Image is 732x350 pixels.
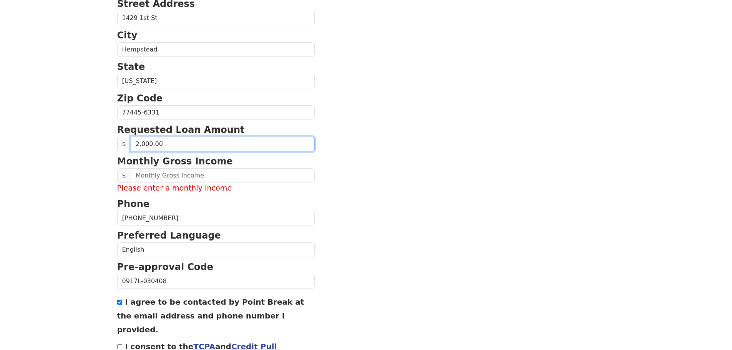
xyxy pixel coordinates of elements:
label: I agree to be contacted by Point Break at the email address and phone number I provided. [117,297,304,334]
input: Zip Code [117,105,315,120]
strong: State [117,61,145,72]
strong: Requested Loan Amount [117,124,245,135]
strong: Pre-approval Code [117,262,214,272]
input: Phone [117,211,315,226]
input: City [117,42,315,57]
strong: City [117,30,138,41]
input: 0.00 [131,137,315,151]
p: Monthly Gross Income [117,154,315,168]
span: $ [117,137,131,151]
input: Pre-approval Code [117,274,315,289]
strong: Phone [117,199,150,209]
input: Street Address [117,11,315,25]
strong: Preferred Language [117,230,221,241]
label: Please enter a monthly income [117,183,315,194]
span: $ [117,168,131,183]
input: Monthly Gross Income [131,168,315,183]
strong: Zip Code [117,93,163,104]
